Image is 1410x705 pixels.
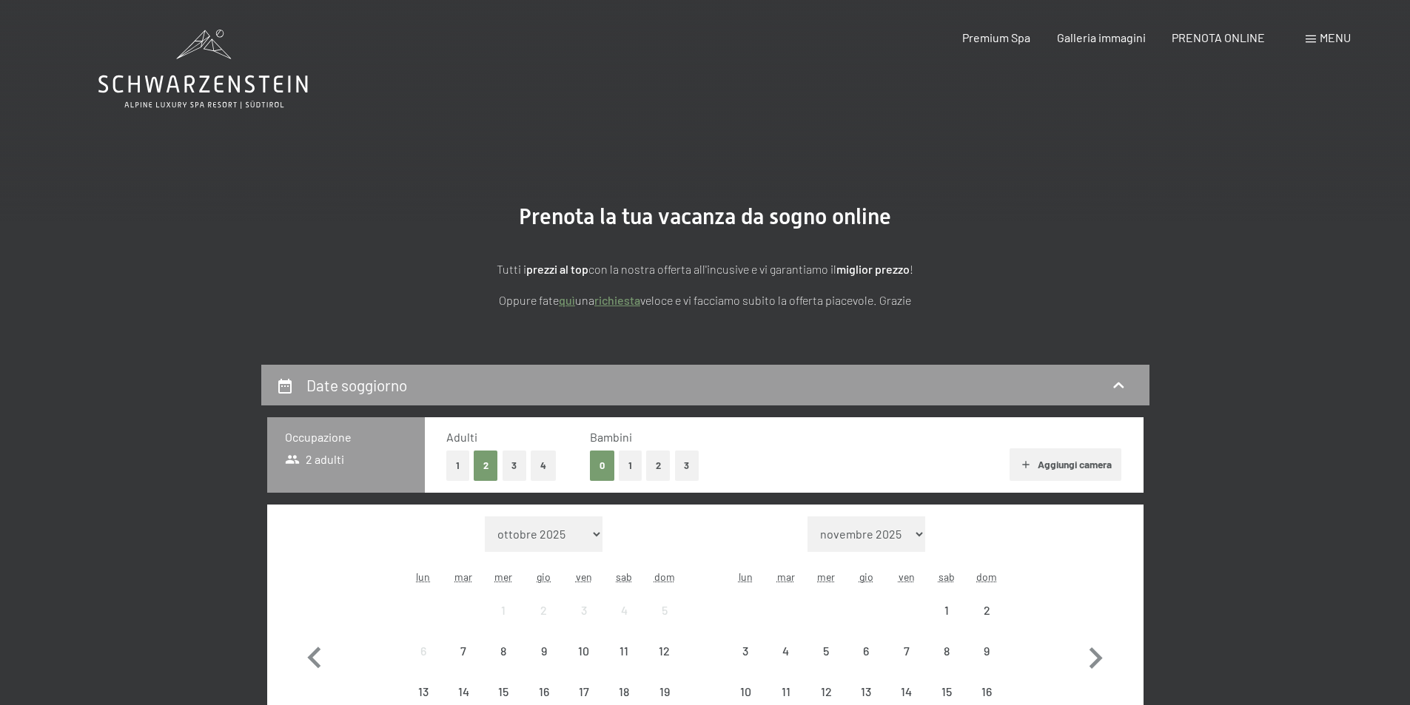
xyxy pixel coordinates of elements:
div: 1 [928,604,965,641]
div: Thu Oct 02 2025 [524,590,564,630]
div: Tue Oct 07 2025 [443,631,483,671]
div: 11 [605,645,642,682]
abbr: venerdì [576,570,592,583]
abbr: domenica [654,570,675,583]
div: arrivo/check-in non effettuabile [886,631,926,671]
button: 3 [675,451,699,481]
a: PRENOTA ONLINE [1172,30,1265,44]
abbr: venerdì [899,570,915,583]
div: Thu Nov 06 2025 [846,631,886,671]
strong: miglior prezzo [836,262,910,276]
button: 1 [619,451,642,481]
div: arrivo/check-in non effettuabile [604,631,644,671]
span: Prenota la tua vacanza da sogno online [519,203,891,229]
abbr: lunedì [739,570,753,583]
div: 2 [968,604,1005,641]
div: 9 [968,645,1005,682]
h2: Date soggiorno [306,376,407,394]
div: arrivo/check-in non effettuabile [564,631,604,671]
button: Aggiungi camera [1010,448,1121,481]
div: Sat Nov 08 2025 [927,631,967,671]
div: 9 [526,645,563,682]
abbr: martedì [454,570,472,583]
div: 3 [727,645,764,682]
div: arrivo/check-in non effettuabile [846,631,886,671]
div: 5 [808,645,845,682]
div: Thu Oct 09 2025 [524,631,564,671]
div: 1 [485,604,522,641]
button: 2 [474,451,498,481]
div: arrivo/check-in non effettuabile [766,631,806,671]
abbr: giovedì [537,570,551,583]
button: 1 [446,451,469,481]
div: 7 [887,645,924,682]
div: arrivo/check-in non effettuabile [604,590,644,630]
a: richiesta [594,293,640,307]
span: Menu [1320,30,1351,44]
div: arrivo/check-in non effettuabile [927,631,967,671]
div: arrivo/check-in non effettuabile [524,590,564,630]
a: Premium Spa [962,30,1030,44]
div: arrivo/check-in non effettuabile [443,631,483,671]
abbr: lunedì [416,570,430,583]
span: Adulti [446,430,477,444]
div: 2 [526,604,563,641]
div: Mon Nov 03 2025 [725,631,765,671]
div: 6 [847,645,884,682]
button: 0 [590,451,614,481]
div: arrivo/check-in non effettuabile [967,590,1007,630]
h3: Occupazione [285,429,407,445]
abbr: sabato [939,570,955,583]
abbr: giovedì [859,570,873,583]
div: Wed Oct 08 2025 [483,631,523,671]
abbr: sabato [616,570,632,583]
div: Sun Oct 12 2025 [644,631,684,671]
div: arrivo/check-in non effettuabile [483,631,523,671]
div: arrivo/check-in non effettuabile [483,590,523,630]
div: Fri Oct 10 2025 [564,631,604,671]
a: Galleria immagini [1057,30,1146,44]
div: Tue Nov 04 2025 [766,631,806,671]
div: Wed Oct 01 2025 [483,590,523,630]
span: Bambini [590,430,632,444]
button: 3 [503,451,527,481]
div: arrivo/check-in non effettuabile [564,590,604,630]
abbr: domenica [976,570,997,583]
div: arrivo/check-in non effettuabile [927,590,967,630]
abbr: mercoledì [817,570,835,583]
div: Mon Oct 06 2025 [403,631,443,671]
strong: prezzi al top [526,262,588,276]
div: arrivo/check-in non effettuabile [524,631,564,671]
div: arrivo/check-in non effettuabile [967,631,1007,671]
div: Sun Oct 05 2025 [644,590,684,630]
div: 8 [485,645,522,682]
div: 7 [445,645,482,682]
div: arrivo/check-in non effettuabile [725,631,765,671]
abbr: mercoledì [494,570,512,583]
div: 4 [605,604,642,641]
div: arrivo/check-in non effettuabile [806,631,846,671]
div: Fri Nov 07 2025 [886,631,926,671]
div: Sat Oct 11 2025 [604,631,644,671]
div: 12 [645,645,682,682]
div: Sat Nov 01 2025 [927,590,967,630]
abbr: martedì [777,570,795,583]
button: 4 [531,451,556,481]
div: Wed Nov 05 2025 [806,631,846,671]
div: arrivo/check-in non effettuabile [403,631,443,671]
div: arrivo/check-in non effettuabile [644,590,684,630]
div: Sun Nov 09 2025 [967,631,1007,671]
div: 4 [768,645,805,682]
a: quì [559,293,575,307]
div: 3 [565,604,602,641]
p: Tutti i con la nostra offerta all'incusive e vi garantiamo il ! [335,260,1075,279]
div: Sat Oct 04 2025 [604,590,644,630]
p: Oppure fate una veloce e vi facciamo subito la offerta piacevole. Grazie [335,291,1075,310]
div: Sun Nov 02 2025 [967,590,1007,630]
div: arrivo/check-in non effettuabile [644,631,684,671]
div: 6 [405,645,442,682]
span: 2 adulti [285,451,345,468]
div: Fri Oct 03 2025 [564,590,604,630]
